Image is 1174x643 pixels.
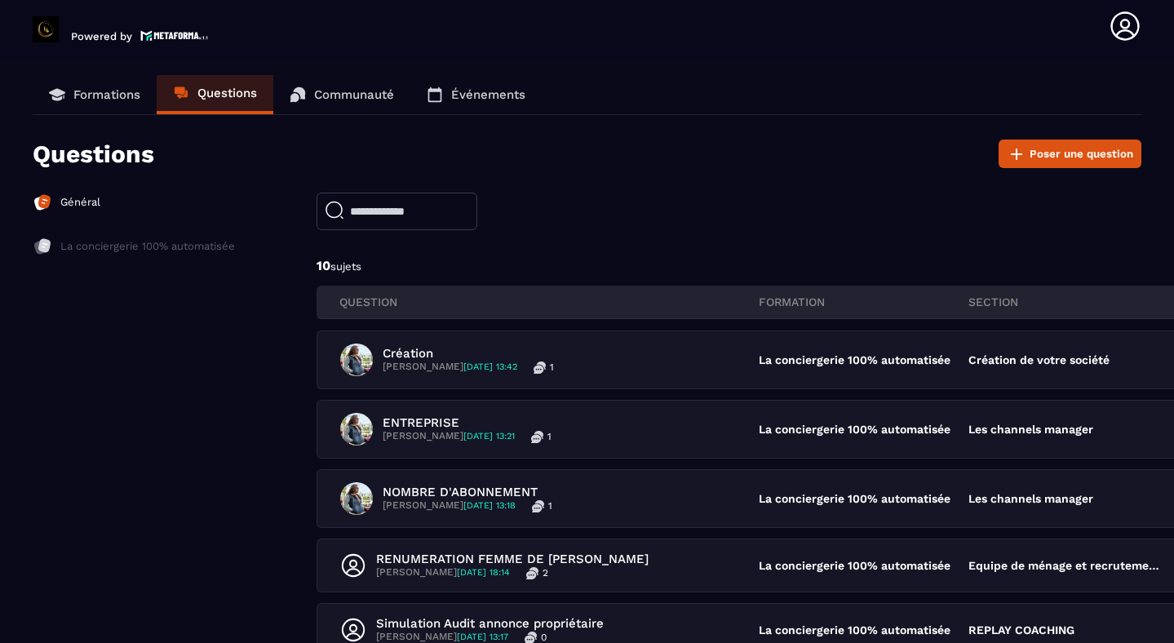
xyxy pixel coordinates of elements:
[73,87,140,102] p: Formations
[759,295,968,309] p: FORMATION
[410,75,542,114] a: Événements
[197,86,257,100] p: Questions
[273,75,410,114] a: Communauté
[463,500,516,511] span: [DATE] 13:18
[548,499,552,512] p: 1
[457,632,508,642] span: [DATE] 13:17
[157,75,273,114] a: Questions
[376,566,510,579] p: [PERSON_NAME]
[550,361,554,374] p: 1
[33,140,154,168] p: Questions
[60,195,100,210] p: Général
[457,567,510,578] span: [DATE] 18:14
[60,239,235,254] p: La conciergerie 100% automatisée
[314,87,394,102] p: Communauté
[383,485,552,499] p: NOMBRE D'ABONNEMENT
[968,353,1110,366] p: Création de votre société
[33,16,59,42] img: logo-branding
[383,361,517,374] p: [PERSON_NAME]
[383,346,554,361] p: Création
[759,353,952,366] p: La conciergerie 100% automatisée
[759,492,952,505] p: La conciergerie 100% automatisée
[759,559,952,572] p: La conciergerie 100% automatisée
[330,260,361,273] span: sujets
[140,29,209,42] img: logo
[383,499,516,512] p: [PERSON_NAME]
[376,616,604,631] p: Simulation Audit annonce propriétaire
[376,552,649,566] p: RENUMERATION FEMME DE [PERSON_NAME]
[463,361,517,372] span: [DATE] 13:42
[383,415,552,430] p: ENTREPRISE
[968,492,1093,505] p: Les channels manager
[968,423,1093,436] p: Les channels manager
[759,623,952,636] p: La conciergerie 100% automatisée
[33,193,52,212] img: formation-icon-active.2ea72e5a.svg
[33,75,157,114] a: Formations
[543,566,548,579] p: 2
[33,237,52,256] img: formation-icon-inac.db86bb20.svg
[999,140,1141,168] button: Poser une question
[383,430,515,443] p: [PERSON_NAME]
[463,431,515,441] span: [DATE] 13:21
[759,423,952,436] p: La conciergerie 100% automatisée
[968,559,1162,572] p: Equipe de ménage et recrutement gestionnaire
[71,30,132,42] p: Powered by
[451,87,525,102] p: Événements
[968,623,1074,636] p: REPLAY COACHING
[339,295,759,309] p: QUESTION
[547,430,552,443] p: 1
